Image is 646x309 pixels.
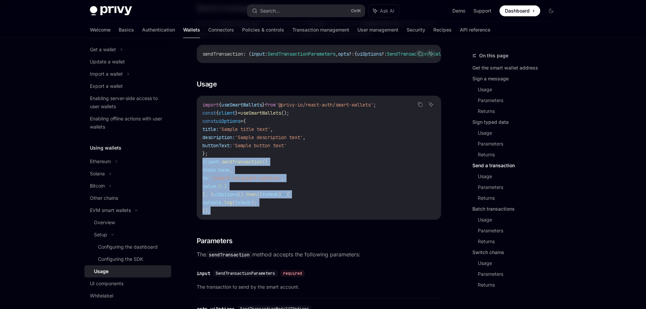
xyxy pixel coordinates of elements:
span: On this page [479,52,508,60]
a: Parameters [478,225,562,236]
div: Other chains [90,194,118,202]
span: txHash [235,199,251,206]
span: , [270,126,273,132]
span: } [262,102,265,108]
span: } [235,110,238,116]
span: 'insert-recipient-address' [211,175,281,181]
span: The transaction to send by the smart account. [197,283,441,291]
a: Enabling offline actions with user wallets [84,113,171,133]
a: Demo [452,7,465,14]
div: Whitelabel [90,292,113,300]
span: to: [202,175,211,181]
span: Dashboard [505,7,530,14]
span: value: [202,183,219,189]
span: 'Sample description text' [235,134,303,140]
span: = [238,110,240,116]
a: UI components [84,277,171,290]
a: Usage [478,128,562,138]
a: Sign typed data [472,117,562,128]
span: : ( [243,51,251,57]
code: sendTransaction [206,251,252,258]
span: ; [373,102,376,108]
a: Recipes [433,22,452,38]
a: Switch chains [472,247,562,258]
button: Copy the contents from the code block [416,100,425,109]
a: Other chains [84,192,171,204]
span: Ctrl K [351,8,361,14]
div: Solana [90,170,105,178]
span: const [202,118,216,124]
span: client [202,159,219,165]
a: Returns [478,236,562,247]
span: { [354,51,357,57]
button: Toggle dark mode [546,5,556,16]
button: Ask AI [427,49,435,58]
span: }; [202,151,208,157]
a: Enabling server-side access to user wallets [84,92,171,113]
span: }); [202,208,211,214]
div: Bitcoin [90,182,105,190]
span: 'Sample title text' [219,126,270,132]
a: Parameters [478,95,562,106]
a: Whitelabel [84,290,171,302]
div: EVM smart wallets [90,206,131,214]
span: 'Sample button text' [232,142,287,149]
button: Ask AI [427,100,435,109]
span: description: [202,134,235,140]
span: useSmartWallets [221,102,262,108]
span: , [303,134,306,140]
a: Overview [84,216,171,229]
div: Usage [94,267,109,275]
a: Configuring the SDK [84,253,171,265]
h5: Using wallets [90,144,121,152]
button: Search...CtrlK [247,5,365,17]
a: Batch transactions [472,204,562,214]
span: base [219,167,230,173]
span: uiOptions [213,191,238,197]
a: Configuring the dashboard [84,241,171,253]
span: const [202,110,216,116]
span: ) [278,191,281,197]
a: Returns [478,106,562,117]
span: client [219,110,235,116]
span: import [202,102,219,108]
span: ?: [349,51,354,57]
a: Usage [478,214,562,225]
div: Export a wallet [90,82,123,90]
a: Parameters [478,269,562,279]
span: SendTransactionModalUIOptions [387,51,466,57]
span: SendTransactionParameters [216,271,275,276]
span: ( [232,199,235,206]
span: Usage [197,79,217,89]
span: uiOptions [216,118,240,124]
a: Welcome [90,22,111,38]
span: }). [238,191,246,197]
span: (); [281,110,289,116]
div: Update a wallet [90,58,125,66]
a: Sign a message [472,73,562,84]
span: from [265,102,276,108]
a: Get the smart wallet address [472,62,562,73]
span: . [219,159,221,165]
div: required [280,270,305,277]
a: Dashboard [500,5,540,16]
button: Ask AI [368,5,399,17]
span: log [224,199,232,206]
span: { [216,110,219,116]
span: ?: [381,51,387,57]
a: Support [473,7,491,14]
div: Ethereum [90,157,111,166]
a: API reference [460,22,490,38]
a: Connectors [208,22,234,38]
a: Returns [478,149,562,160]
span: , [230,167,232,173]
span: txHash [262,191,278,197]
a: Wallets [183,22,200,38]
span: SendTransactionParameters [268,51,335,57]
div: Enabling server-side access to user wallets [90,94,167,111]
span: , [281,175,284,181]
a: Returns [478,279,562,290]
div: input [197,270,210,277]
a: Usage [478,84,562,95]
div: Configuring the SDK [98,255,143,263]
